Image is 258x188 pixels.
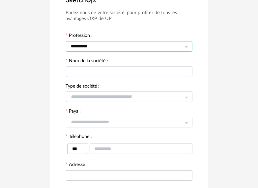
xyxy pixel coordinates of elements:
[66,162,88,168] label: Adresse :
[66,134,92,140] label: Téléphone :
[66,10,192,22] h3: Parlez nous de votre société, pour profiter de tous les avantages OXP de UP
[66,33,93,39] label: Profession :
[66,109,81,115] label: Pays :
[66,84,100,90] label: Type de société :
[66,59,108,65] label: Nom de la société :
